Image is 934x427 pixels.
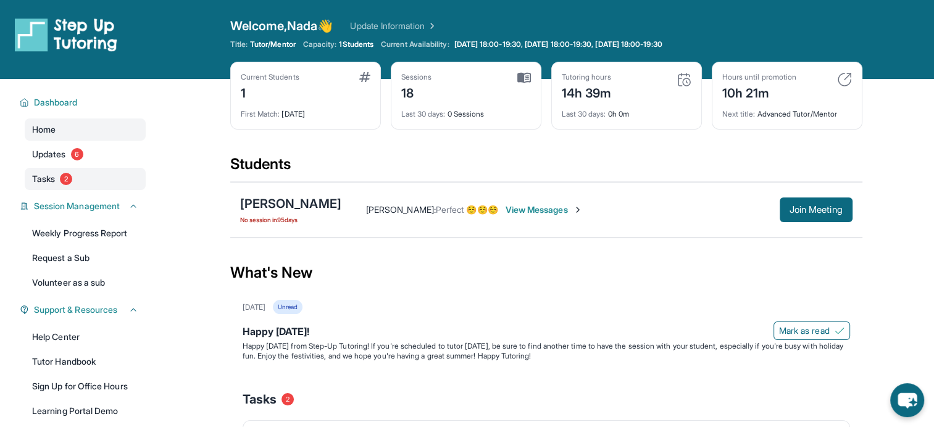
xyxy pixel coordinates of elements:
span: Last 30 days : [401,109,446,118]
span: Home [32,123,56,136]
button: Dashboard [29,96,138,109]
span: Tasks [32,173,55,185]
span: Support & Resources [34,304,117,316]
a: Help Center [25,326,146,348]
img: Mark as read [835,326,844,336]
button: Session Management [29,200,138,212]
div: Students [230,154,862,181]
img: card [837,72,852,87]
a: Weekly Progress Report [25,222,146,244]
img: logo [15,17,117,52]
span: 2 [60,173,72,185]
div: 1 [241,82,299,102]
span: Capacity: [303,39,337,49]
img: card [517,72,531,83]
span: Current Availability: [381,39,449,49]
a: Learning Portal Demo [25,400,146,422]
button: chat-button [890,383,924,417]
img: Chevron Right [425,20,437,32]
span: Join Meeting [790,206,843,213]
div: Hours until promotion [722,72,796,82]
a: Sign Up for Office Hours [25,375,146,397]
span: Dashboard [34,96,78,109]
img: card [359,72,370,82]
img: card [677,72,691,87]
a: Volunteer as a sub [25,272,146,294]
div: Advanced Tutor/Mentor [722,102,852,119]
div: 18 [401,82,432,102]
img: Chevron-Right [573,205,583,215]
div: [DATE] [241,102,370,119]
div: 0h 0m [562,102,691,119]
a: Tasks2 [25,168,146,190]
span: [PERSON_NAME] : [366,204,436,215]
button: Support & Resources [29,304,138,316]
div: Tutoring hours [562,72,612,82]
span: Updates [32,148,66,160]
a: [DATE] 18:00-19:30, [DATE] 18:00-19:30, [DATE] 18:00-19:30 [452,39,665,49]
div: [PERSON_NAME] [240,195,341,212]
span: Tasks [243,391,277,408]
a: Request a Sub [25,247,146,269]
button: Join Meeting [780,197,853,222]
div: 10h 21m [722,82,796,102]
div: What's New [230,246,862,300]
p: Happy [DATE] from Step-Up Tutoring! If you're scheduled to tutor [DATE], be sure to find another ... [243,341,850,361]
div: Sessions [401,72,432,82]
span: Perfect ☺️☺️☺️ [436,204,498,215]
span: Next title : [722,109,756,118]
span: Session Management [34,200,120,212]
span: Tutor/Mentor [250,39,296,49]
span: Welcome, Nada 👋 [230,17,333,35]
a: Updates6 [25,143,146,165]
div: Current Students [241,72,299,82]
div: Happy [DATE]! [243,324,850,341]
a: Update Information [350,20,436,32]
button: Mark as read [773,321,850,340]
span: No session in 95 days [240,215,341,225]
div: Unread [273,300,302,314]
div: [DATE] [243,302,265,312]
a: Home [25,118,146,141]
span: 6 [71,148,83,160]
span: [DATE] 18:00-19:30, [DATE] 18:00-19:30, [DATE] 18:00-19:30 [454,39,662,49]
div: 14h 39m [562,82,612,102]
span: Title: [230,39,248,49]
span: First Match : [241,109,280,118]
div: 0 Sessions [401,102,531,119]
span: View Messages [506,204,583,216]
span: 2 [281,393,294,405]
span: Last 30 days : [562,109,606,118]
span: Mark as read [779,325,830,337]
a: Tutor Handbook [25,350,146,373]
span: 1 Students [339,39,373,49]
